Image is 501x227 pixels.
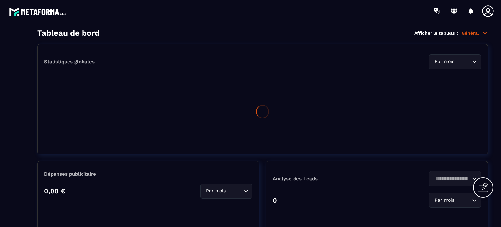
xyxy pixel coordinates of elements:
input: Search for option [433,175,470,182]
p: 0 [273,196,277,204]
h3: Tableau de bord [37,28,99,38]
p: Dépenses publicitaire [44,171,252,177]
div: Search for option [200,184,252,199]
p: 0,00 € [44,187,65,195]
input: Search for option [456,197,470,204]
p: Statistiques globales [44,59,95,65]
span: Par mois [205,187,227,195]
div: Search for option [429,54,481,69]
input: Search for option [227,187,242,195]
div: Search for option [429,193,481,208]
span: Par mois [433,58,456,65]
p: Afficher le tableau : [414,30,458,36]
p: Général [462,30,488,36]
span: Par mois [433,197,456,204]
img: logo [9,6,68,18]
p: Analyse des Leads [273,176,377,182]
div: Search for option [429,171,481,186]
input: Search for option [456,58,470,65]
